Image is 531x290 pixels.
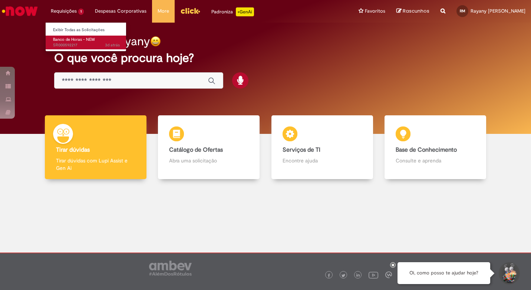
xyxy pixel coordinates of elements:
b: Serviços de TI [283,146,320,154]
a: Tirar dúvidas Tirar dúvidas com Lupi Assist e Gen Ai [39,115,152,179]
span: 3d atrás [105,42,120,48]
p: Tirar dúvidas com Lupi Assist e Gen Ai [56,157,135,172]
p: +GenAi [236,7,254,16]
b: Tirar dúvidas [56,146,90,154]
span: 1 [78,9,84,15]
a: Serviços de TI Encontre ajuda [265,115,379,179]
span: RM [460,9,465,13]
p: Encontre ajuda [283,157,362,164]
span: SR000592217 [53,42,120,48]
img: ServiceNow [1,4,39,19]
span: Despesas Corporativas [95,7,146,15]
span: Rascunhos [403,7,429,14]
span: Requisições [51,7,77,15]
a: Aberto SR000592217 : Banco de Horas - NEW [46,36,127,49]
b: Catálogo de Ofertas [169,146,223,154]
img: logo_footer_ambev_rotulo_gray.png [149,261,192,276]
a: Exibir Todas as Solicitações [46,26,127,34]
h2: O que você procura hoje? [54,52,477,65]
div: Oi, como posso te ajudar hoje? [398,262,490,284]
span: Banco de Horas - NEW [53,37,95,42]
b: Base de Conhecimento [396,146,457,154]
img: logo_footer_workplace.png [385,271,392,278]
time: 29/09/2025 14:35:32 [105,42,120,48]
span: Favoritos [365,7,385,15]
p: Consulte e aprenda [396,157,475,164]
p: Abra uma solicitação [169,157,248,164]
img: happy-face.png [150,36,161,47]
img: logo_footer_youtube.png [369,270,378,280]
span: Rayany [PERSON_NAME] [471,8,525,14]
a: Catálogo de Ofertas Abra uma solicitação [152,115,266,179]
a: Rascunhos [396,8,429,15]
div: Padroniza [211,7,254,16]
ul: Requisições [45,22,126,52]
a: Base de Conhecimento Consulte e aprenda [379,115,492,179]
button: Iniciar Conversa de Suporte [498,262,520,284]
img: logo_footer_twitter.png [342,274,345,277]
span: More [158,7,169,15]
img: logo_footer_linkedin.png [356,273,360,278]
img: click_logo_yellow_360x200.png [180,5,200,16]
img: logo_footer_facebook.png [327,274,331,277]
